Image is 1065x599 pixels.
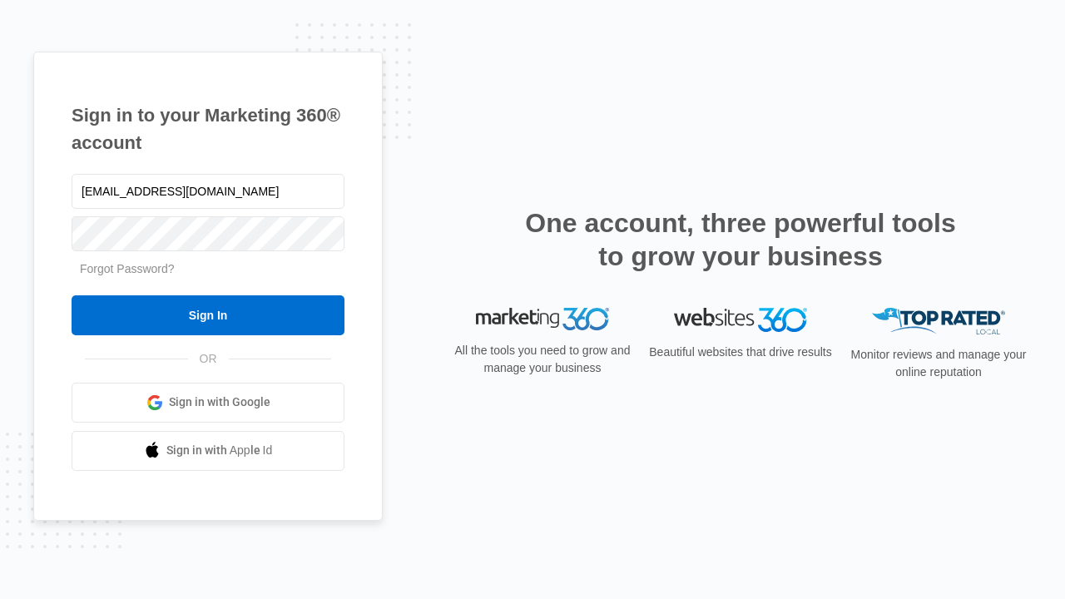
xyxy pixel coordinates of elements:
[845,346,1032,381] p: Monitor reviews and manage your online reputation
[188,350,229,368] span: OR
[72,101,344,156] h1: Sign in to your Marketing 360® account
[72,431,344,471] a: Sign in with Apple Id
[449,342,636,377] p: All the tools you need to grow and manage your business
[72,174,344,209] input: Email
[647,344,834,361] p: Beautiful websites that drive results
[166,442,273,459] span: Sign in with Apple Id
[80,262,175,275] a: Forgot Password?
[872,308,1005,335] img: Top Rated Local
[169,394,270,411] span: Sign in with Google
[520,206,961,273] h2: One account, three powerful tools to grow your business
[476,308,609,331] img: Marketing 360
[674,308,807,332] img: Websites 360
[72,383,344,423] a: Sign in with Google
[72,295,344,335] input: Sign In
